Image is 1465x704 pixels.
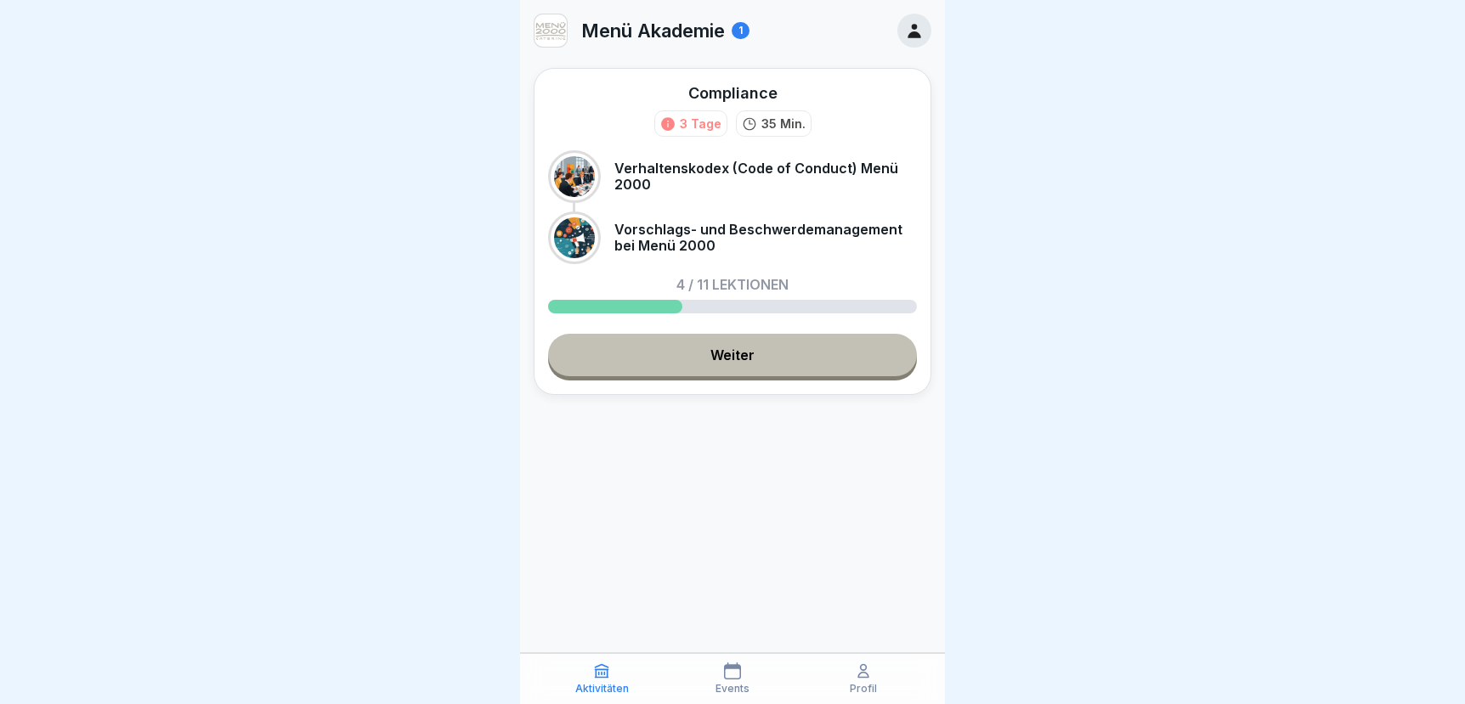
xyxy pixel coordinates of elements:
[761,115,806,132] p: 35 Min.
[614,161,917,193] p: Verhaltenskodex (Code of Conduct) Menü 2000
[548,334,917,376] a: Weiter
[732,22,749,39] div: 1
[614,222,917,254] p: Vorschlags- und Beschwerdemanagement bei Menü 2000
[680,115,721,132] div: 3 Tage
[676,278,789,291] p: 4 / 11 Lektionen
[850,683,877,695] p: Profil
[535,14,567,47] img: v3gslzn6hrr8yse5yrk8o2yg.png
[716,683,749,695] p: Events
[575,683,629,695] p: Aktivitäten
[581,20,725,42] p: Menü Akademie
[688,82,778,104] div: Compliance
